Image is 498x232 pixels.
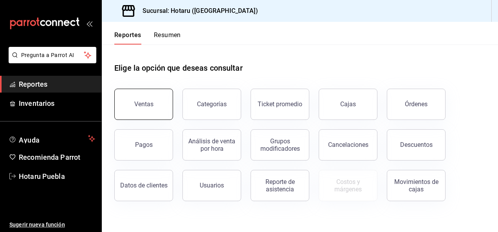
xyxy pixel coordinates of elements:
a: Pregunta a Parrot AI [5,57,96,65]
button: Ticket promedio [251,89,309,120]
button: Ventas [114,89,173,120]
div: Usuarios [200,182,224,189]
span: Pregunta a Parrot AI [21,51,84,59]
div: Órdenes [405,100,428,108]
button: Grupos modificadores [251,129,309,161]
span: Hotaru Puebla [19,171,95,182]
div: Reporte de asistencia [256,178,304,193]
div: Costos y márgenes [324,178,372,193]
div: Pagos [135,141,153,148]
button: Pregunta a Parrot AI [9,47,96,63]
div: Análisis de venta por hora [188,137,236,152]
button: Órdenes [387,89,446,120]
div: Datos de clientes [120,182,168,189]
button: Descuentos [387,129,446,161]
button: Datos de clientes [114,170,173,201]
button: Contrata inventarios para ver este reporte [319,170,377,201]
button: Movimientos de cajas [387,170,446,201]
div: Categorías [197,100,227,108]
button: open_drawer_menu [86,20,92,27]
h3: Sucursal: Hotaru ([GEOGRAPHIC_DATA]) [136,6,258,16]
span: Recomienda Parrot [19,152,95,162]
div: Ticket promedio [258,100,302,108]
span: Ayuda [19,134,85,143]
button: Resumen [154,31,181,45]
button: Cajas [319,89,377,120]
div: Cancelaciones [328,141,368,148]
div: Ventas [134,100,153,108]
button: Análisis de venta por hora [182,129,241,161]
span: Inventarios [19,98,95,109]
h1: Elige la opción que deseas consultar [114,62,243,74]
div: Descuentos [400,141,433,148]
button: Reporte de asistencia [251,170,309,201]
button: Cancelaciones [319,129,377,161]
button: Reportes [114,31,141,45]
button: Categorías [182,89,241,120]
div: Cajas [340,100,356,108]
div: Grupos modificadores [256,137,304,152]
button: Usuarios [182,170,241,201]
div: Movimientos de cajas [392,178,440,193]
button: Pagos [114,129,173,161]
span: Sugerir nueva función [9,221,95,229]
div: navigation tabs [114,31,181,45]
span: Reportes [19,79,95,89]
